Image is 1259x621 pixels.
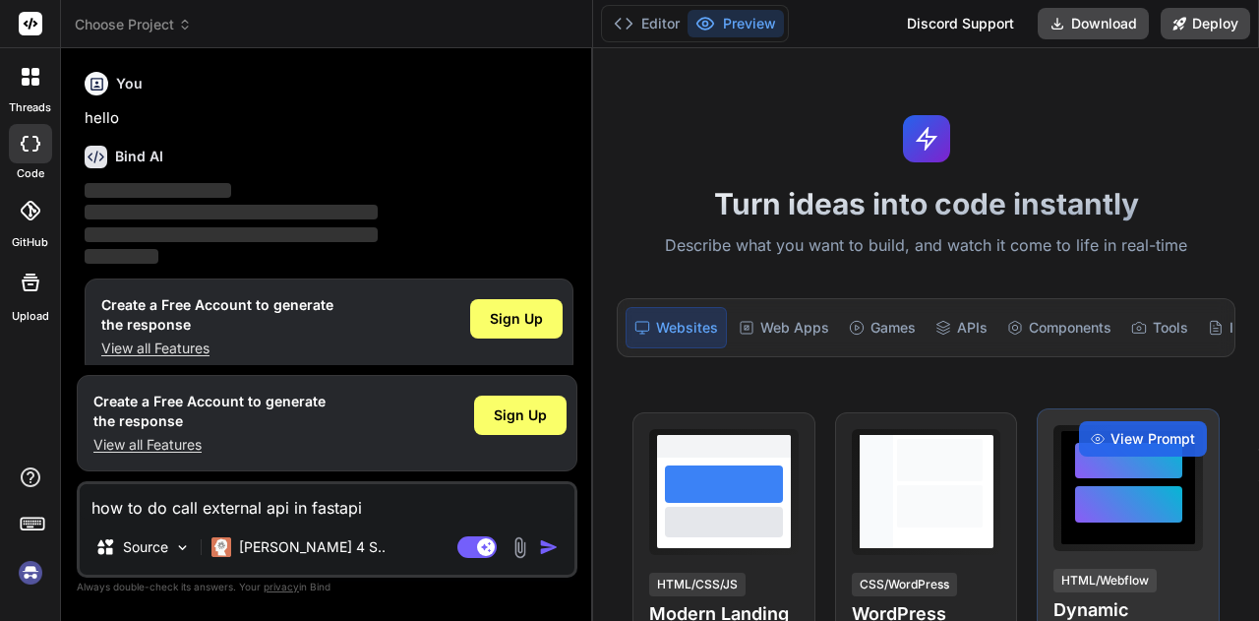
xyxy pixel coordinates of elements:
h1: Create a Free Account to generate the response [93,392,326,431]
p: View all Features [101,339,333,358]
button: Deploy [1161,8,1250,39]
span: ‌ [85,183,231,198]
div: HTML/CSS/JS [649,573,746,596]
img: Claude 4 Sonnet [211,537,231,557]
button: Preview [688,10,784,37]
span: ‌ [85,205,378,219]
textarea: how to do call external api in fastapi [80,484,574,520]
button: Download [1038,8,1149,39]
span: Sign Up [490,309,543,329]
div: Games [841,307,924,348]
div: Websites [626,307,727,348]
label: GitHub [12,234,48,251]
span: View Prompt [1110,429,1195,449]
p: View all Features [93,435,326,455]
h1: Turn ideas into code instantly [605,186,1247,221]
span: Choose Project [75,15,192,34]
label: Upload [12,308,49,325]
img: Pick Models [174,539,191,556]
p: hello [85,107,573,130]
div: Tools [1123,307,1196,348]
p: Source [123,537,168,557]
label: threads [9,99,51,116]
div: Components [999,307,1119,348]
h6: Bind AI [115,147,163,166]
span: Sign Up [494,405,547,425]
div: HTML/Webflow [1053,569,1157,592]
span: ‌ [85,249,158,264]
p: [PERSON_NAME] 4 S.. [239,537,386,557]
label: code [17,165,44,182]
img: signin [14,556,47,590]
h1: Create a Free Account to generate the response [101,295,333,335]
p: Always double-check its answers. Your in Bind [77,578,577,596]
img: icon [539,537,559,557]
img: attachment [509,536,531,559]
div: Web Apps [731,307,837,348]
button: Editor [606,10,688,37]
p: Describe what you want to build, and watch it come to life in real-time [605,233,1247,259]
span: privacy [264,581,299,592]
div: Discord Support [895,8,1026,39]
div: CSS/WordPress [852,573,957,596]
div: APIs [928,307,995,348]
span: ‌ [85,227,378,242]
h6: You [116,74,143,93]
